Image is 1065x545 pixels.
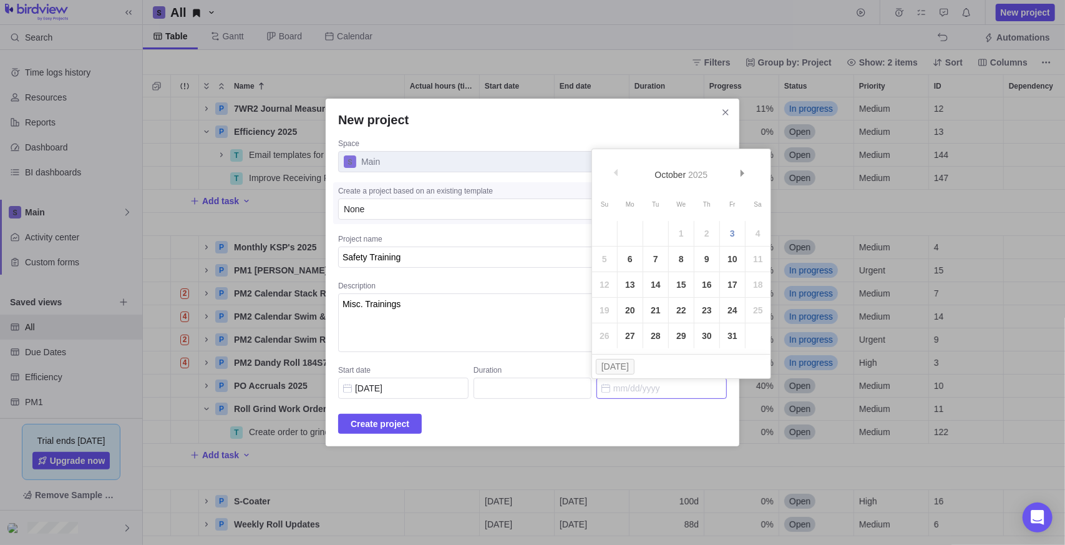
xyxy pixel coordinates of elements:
a: 15 [669,272,694,297]
div: Space [338,139,727,151]
a: Next [731,162,758,189]
span: Friday [729,201,735,208]
span: Create project [351,416,409,431]
span: Create project [338,414,422,434]
span: October [654,170,686,180]
button: [DATE] [596,359,635,375]
a: 17 [720,272,745,297]
span: Next [739,170,746,177]
div: Project name [338,234,727,247]
a: 13 [618,272,643,297]
span: 2025 [688,170,708,180]
div: Start date [338,365,469,378]
a: 3 [720,221,745,246]
a: 10 [720,247,745,272]
span: Close [717,104,734,121]
span: Tuesday [652,201,659,208]
span: None [344,203,364,215]
span: Thursday [703,201,711,208]
a: 28 [643,323,668,348]
span: Saturday [754,201,762,208]
input: Start date [338,378,469,399]
a: 31 [720,323,745,348]
a: 9 [694,247,719,272]
a: 20 [618,298,643,323]
a: 29 [669,323,694,348]
span: Monday [626,201,635,208]
span: Sunday [601,201,608,208]
a: 24 [720,298,745,323]
h2: New project [338,111,727,129]
textarea: Description [338,293,727,352]
a: 22 [669,298,694,323]
a: 6 [618,247,643,272]
div: Create a project based on an existing template [338,186,727,199]
a: 30 [694,323,719,348]
a: 16 [694,272,719,297]
span: Wednesday [677,201,686,208]
textarea: Project name [338,247,727,268]
a: 23 [694,298,719,323]
input: End date [596,378,727,399]
div: Duration [474,365,591,378]
div: Description [338,281,727,293]
div: Open Intercom Messenger [1023,503,1053,533]
a: 14 [643,272,668,297]
input: Duration [474,378,591,399]
a: 8 [669,247,694,272]
a: 27 [618,323,643,348]
a: 7 [643,247,668,272]
a: 21 [643,298,668,323]
div: New project [326,99,739,446]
